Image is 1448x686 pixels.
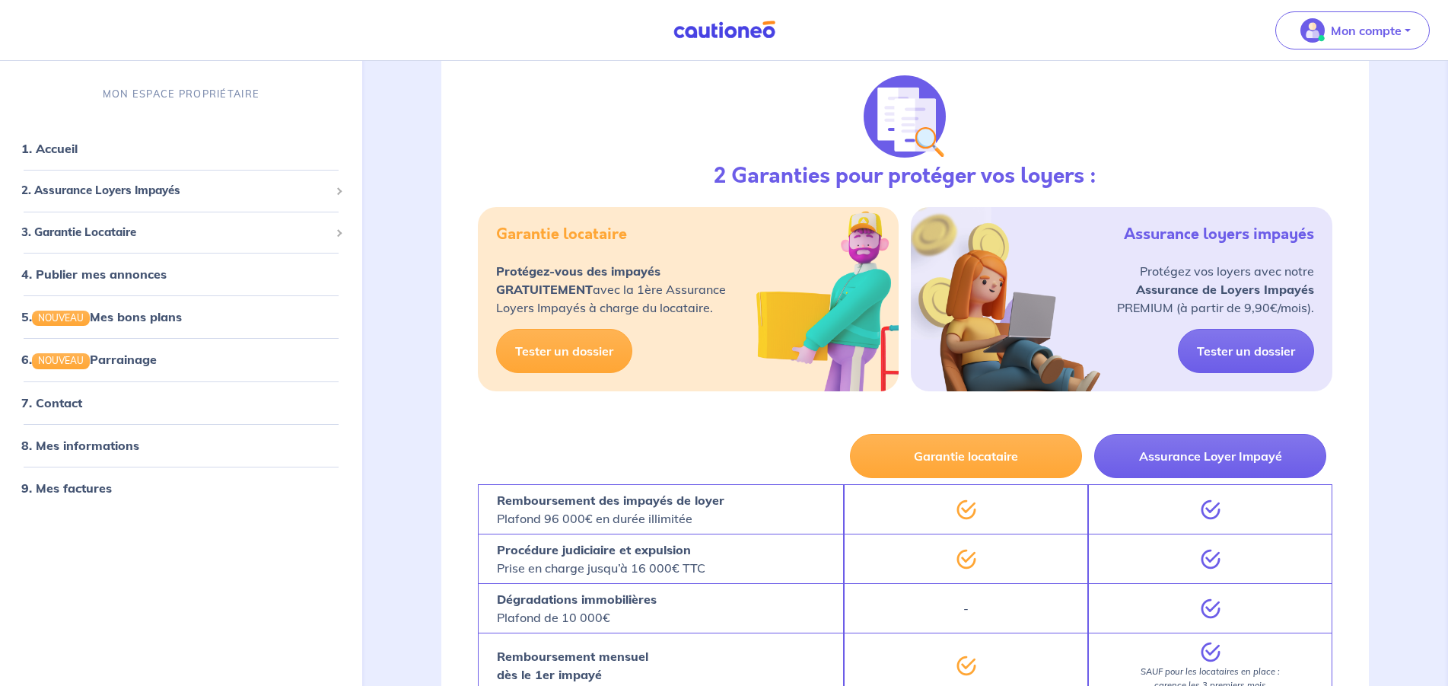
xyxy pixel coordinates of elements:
[21,395,82,410] a: 7. Contact
[1124,225,1314,244] h5: Assurance loyers impayés
[21,141,78,156] a: 1. Accueil
[6,259,356,289] div: 4. Publier mes annonces
[1094,434,1326,478] button: Assurance Loyer Impayé
[844,583,1088,633] div: -
[21,182,329,199] span: 2. Assurance Loyers Impayés
[496,263,660,297] strong: Protégez-vous des impayés GRATUITEMENT
[6,176,356,206] div: 2. Assurance Loyers Impayés
[21,438,139,453] a: 8. Mes informations
[1178,329,1314,373] a: Tester un dossier
[6,302,356,332] div: 5.NOUVEAUMes bons plans
[6,388,356,418] div: 7. Contact
[6,344,356,375] div: 6.NOUVEAUParrainage
[714,164,1096,190] h3: 2 Garanties pour protéger vos loyers :
[497,590,657,627] p: Plafond de 10 000€
[667,21,781,40] img: Cautioneo
[496,225,627,244] h5: Garantie locataire
[21,480,112,496] a: 9. Mes factures
[850,434,1082,478] button: Garantie locataire
[6,430,356,461] div: 8. Mes informations
[1275,11,1430,49] button: illu_account_valid_menu.svgMon compte
[497,493,724,508] strong: Remboursement des impayés de loyer
[6,218,356,247] div: 3. Garantie Locataire
[497,592,657,607] strong: Dégradations immobilières
[1136,282,1314,297] strong: Assurance de Loyers Impayés
[864,75,946,158] img: justif-loupe
[496,262,726,317] p: avec la 1ère Assurance Loyers Impayés à charge du locataire.
[497,491,724,528] p: Plafond 96 000€ en durée illimitée
[497,541,705,577] p: Prise en charge jusqu’à 16 000€ TTC
[497,542,691,557] strong: Procédure judiciaire et expulsion
[21,224,329,241] span: 3. Garantie Locataire
[6,133,356,164] div: 1. Accueil
[21,352,157,367] a: 6.NOUVEAUParrainage
[21,309,182,324] a: 5.NOUVEAUMes bons plans
[496,329,632,373] a: Tester un dossier
[1117,262,1314,317] p: Protégez vos loyers avec notre PREMIUM (à partir de 9,90€/mois).
[103,87,259,101] p: MON ESPACE PROPRIÉTAIRE
[6,473,356,503] div: 9. Mes factures
[21,266,167,282] a: 4. Publier mes annonces
[1331,21,1402,40] p: Mon compte
[497,649,648,682] strong: Remboursement mensuel dès le 1er impayé
[1300,18,1325,43] img: illu_account_valid_menu.svg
